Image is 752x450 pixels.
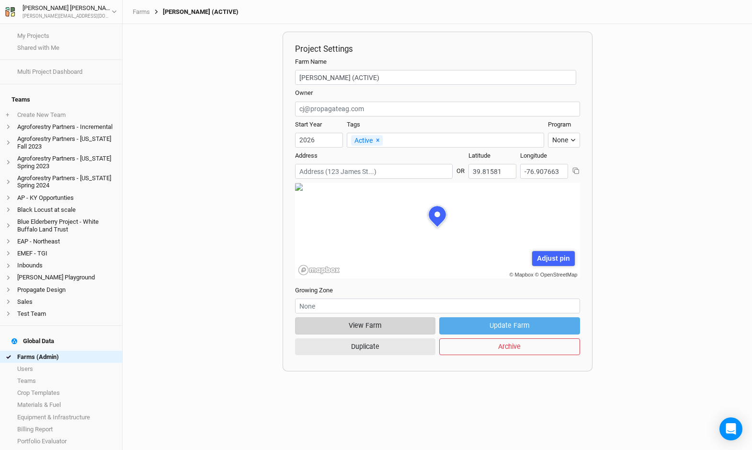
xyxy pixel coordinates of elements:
[572,167,580,175] button: Copy
[520,151,547,160] label: Longitude
[456,159,465,175] div: OR
[150,8,239,16] div: [PERSON_NAME] (ACTIVE)
[439,338,580,355] button: Archive
[295,58,327,66] label: Farm Name
[295,133,343,148] input: Start Year
[295,44,580,54] h2: Project Settings
[6,111,9,119] span: +
[295,151,318,160] label: Address
[295,102,580,116] input: cj@propagateag.com
[133,8,150,16] a: Farms
[548,120,571,129] label: Program
[298,265,340,276] a: Mapbox logo
[11,337,54,345] div: Global Data
[376,136,379,144] span: ×
[295,317,436,334] button: View Farm
[439,317,580,334] button: Update Farm
[295,120,322,129] label: Start Year
[719,417,742,440] div: Open Intercom Messenger
[347,120,360,129] label: Tags
[509,272,533,277] a: © Mapbox
[520,164,568,179] input: Longitude
[295,70,576,85] input: Project/Farm Name
[295,286,333,295] label: Growing Zone
[373,134,383,146] button: Remove
[552,135,568,145] div: None
[548,133,580,148] button: None
[295,299,580,313] input: None
[295,164,453,179] input: Address (123 James St...)
[351,135,383,146] div: Active
[468,164,516,179] input: Latitude
[6,90,116,109] h4: Teams
[535,272,578,277] a: © OpenStreetMap
[5,3,117,20] button: [PERSON_NAME] [PERSON_NAME][PERSON_NAME][EMAIL_ADDRESS][DOMAIN_NAME]
[23,3,112,13] div: [PERSON_NAME] [PERSON_NAME]
[295,89,313,97] label: Owner
[295,338,436,355] button: Duplicate
[532,251,575,266] div: Adjust pin
[468,151,490,160] label: Latitude
[23,13,112,20] div: [PERSON_NAME][EMAIL_ADDRESS][DOMAIN_NAME]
